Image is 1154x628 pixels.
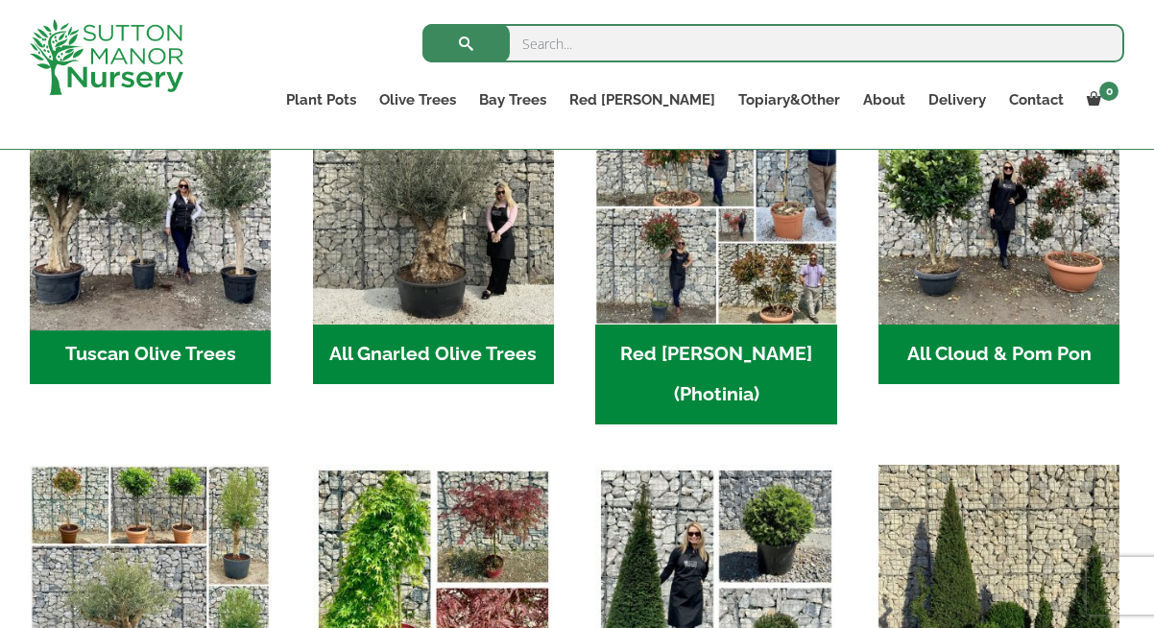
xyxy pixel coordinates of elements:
[313,84,554,325] img: Home - 5833C5B7 31D0 4C3A 8E42 DB494A1738DB
[30,19,183,95] img: logo
[558,86,727,113] a: Red [PERSON_NAME]
[917,86,998,113] a: Delivery
[275,86,368,113] a: Plant Pots
[878,84,1119,384] a: Visit product category All Cloud & Pom Pon
[878,84,1119,325] img: Home - A124EB98 0980 45A7 B835 C04B779F7765
[422,24,1124,62] input: Search...
[595,84,836,424] a: Visit product category Red Robin (Photinia)
[313,84,554,384] a: Visit product category All Gnarled Olive Trees
[313,325,554,384] h2: All Gnarled Olive Trees
[24,78,277,331] img: Home - 7716AD77 15EA 4607 B135 B37375859F10
[878,325,1119,384] h2: All Cloud & Pom Pon
[595,84,836,325] img: Home - F5A23A45 75B5 4929 8FB2 454246946332
[595,325,836,424] h2: Red [PERSON_NAME] (Photinia)
[30,84,271,384] a: Visit product category Tuscan Olive Trees
[368,86,468,113] a: Olive Trees
[1099,82,1118,101] span: 0
[468,86,558,113] a: Bay Trees
[852,86,917,113] a: About
[30,325,271,384] h2: Tuscan Olive Trees
[998,86,1075,113] a: Contact
[1075,86,1124,113] a: 0
[727,86,852,113] a: Topiary&Other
